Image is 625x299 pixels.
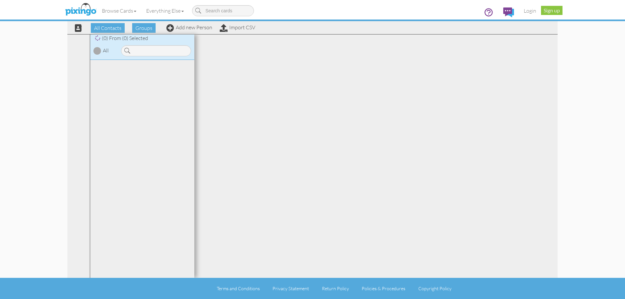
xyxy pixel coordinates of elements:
[132,23,156,33] span: Groups
[90,34,194,42] div: (0) From
[217,286,260,291] a: Terms and Conditions
[122,35,148,41] span: (0) Selected
[63,2,98,18] img: pixingo logo
[192,5,254,16] input: Search cards
[141,3,189,19] a: Everything Else
[362,286,405,291] a: Policies & Procedures
[91,23,125,33] span: All Contacts
[220,24,255,31] a: Import CSV
[103,47,109,54] div: All
[272,286,309,291] a: Privacy Statement
[97,3,141,19] a: Browse Cards
[541,6,562,15] a: Sign up
[519,3,541,19] a: Login
[418,286,451,291] a: Copyright Policy
[503,7,514,17] img: comments.svg
[166,24,212,31] a: Add new Person
[322,286,349,291] a: Return Policy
